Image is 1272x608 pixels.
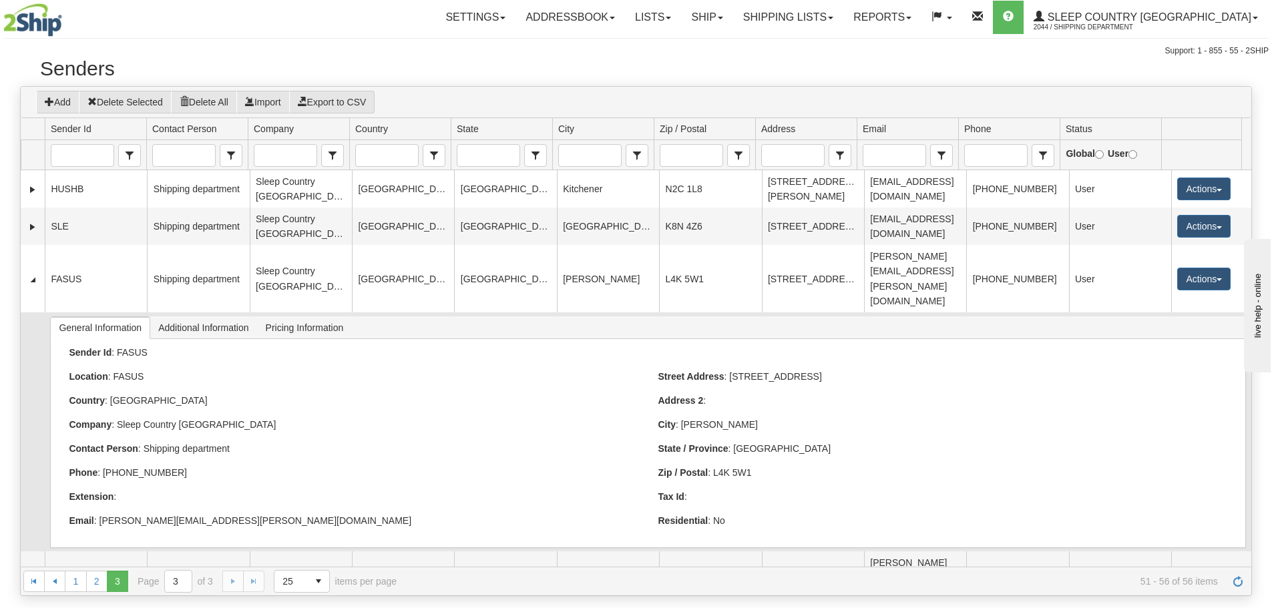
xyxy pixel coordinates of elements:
[69,515,93,526] label: Email
[65,571,86,592] a: 1
[118,144,141,167] span: Sender Id
[829,145,851,166] span: select
[457,145,519,166] input: State
[658,395,704,406] label: Address 2
[1032,145,1054,166] span: select
[147,245,249,312] td: Shipping department
[658,491,1227,505] div: :
[152,122,217,135] span: Contact Person
[153,145,214,166] input: Contact Person
[1177,215,1231,238] button: Actions
[559,145,620,166] input: City
[1069,245,1171,312] td: User
[1034,21,1134,34] span: 2044 / Shipping department
[762,170,864,208] td: [STREET_ADDRESS][PERSON_NAME]
[69,395,638,409] div: : [GEOGRAPHIC_DATA]
[352,208,454,245] td: [GEOGRAPHIC_DATA]
[69,371,638,385] div: : FASUS
[147,170,249,208] td: Shipping department
[1177,178,1231,200] button: Actions
[659,208,761,245] td: K8N 4Z6
[1032,144,1054,167] span: Phone
[454,245,556,312] td: [GEOGRAPHIC_DATA]
[557,245,659,312] td: [PERSON_NAME]
[171,91,237,113] button: Delete All
[658,467,708,478] label: Zip / Postal
[557,170,659,208] td: Kitchener
[352,245,454,312] td: [GEOGRAPHIC_DATA]
[454,170,556,208] td: [GEOGRAPHIC_DATA]
[658,491,684,502] label: Tax Id
[525,145,546,166] span: select
[558,122,574,135] span: City
[660,145,722,166] input: Zip / Postal
[147,208,249,245] td: Shipping department
[829,144,851,167] span: Address
[843,1,921,34] a: Reports
[658,419,1227,433] div: : [PERSON_NAME]
[258,317,352,338] span: Pricing Information
[45,208,147,245] td: SLE
[863,122,886,135] span: Email
[21,87,1251,118] div: grid toolbar
[728,145,749,166] span: select
[965,145,1026,166] input: Phone
[69,419,638,433] div: : Sleep Country [GEOGRAPHIC_DATA]
[236,91,290,113] button: Import
[658,515,708,526] label: Residential
[69,467,97,478] label: Phone
[755,140,857,170] td: filter cell
[1241,236,1271,372] iframe: chat widget
[625,1,681,34] a: Lists
[681,1,732,34] a: Ship
[1044,11,1251,23] span: Sleep Country [GEOGRAPHIC_DATA]
[26,220,39,234] a: Expand
[423,145,445,166] span: select
[864,245,966,312] td: [PERSON_NAME][EMAIL_ADDRESS][PERSON_NAME][DOMAIN_NAME]
[308,571,329,592] span: select
[69,467,638,481] div: : [PHONE_NUMBER]
[423,144,445,167] span: Country
[958,140,1060,170] td: filter cell
[165,571,192,592] input: Page 3
[659,170,761,208] td: N2C 1L8
[524,144,547,167] span: State
[3,45,1269,57] div: Support: 1 - 855 - 55 - 2SHIP
[355,122,388,135] span: Country
[69,395,105,406] label: Country
[1066,146,1104,161] label: Global
[282,575,300,588] span: 25
[150,317,256,338] span: Additional Information
[1108,146,1137,161] label: User
[658,467,1227,481] div: : L4K 5W1
[69,443,138,454] label: Contact Person
[69,347,1227,361] div: : FASUS
[435,1,515,34] a: Settings
[349,140,451,170] td: filter cell
[248,140,349,170] td: filter cell
[457,122,479,135] span: State
[658,515,1227,529] div: : No
[220,145,242,166] span: select
[352,170,454,208] td: [GEOGRAPHIC_DATA]
[515,1,625,34] a: Addressbook
[138,570,213,593] span: Page of 3
[966,208,1068,245] td: [PHONE_NUMBER]
[658,419,676,430] label: City
[69,515,638,529] div: : [PERSON_NAME][EMAIL_ADDRESS][PERSON_NAME][DOMAIN_NAME]
[274,570,330,593] span: Page sizes drop down
[1128,150,1137,159] input: User
[626,144,648,167] span: City
[658,371,724,382] label: Street Address
[45,140,146,170] td: filter cell
[69,491,114,502] label: Extension
[40,57,1232,79] h2: Senders
[36,91,79,113] button: Add
[451,140,552,170] td: filter cell
[659,245,761,312] td: L4K 5W1
[69,443,638,457] div: : Shipping department
[1177,268,1231,290] button: Actions
[552,140,654,170] td: filter cell
[321,144,344,167] span: Company
[51,145,113,166] input: Sender Id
